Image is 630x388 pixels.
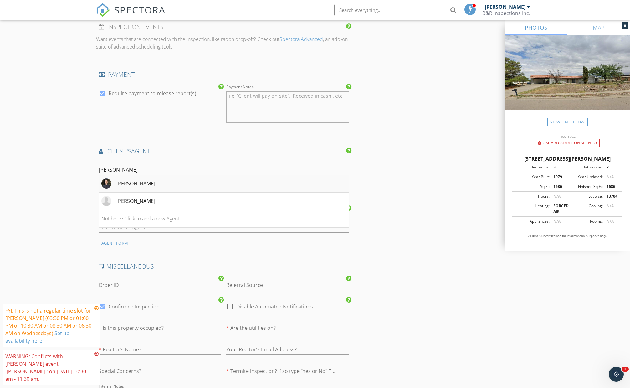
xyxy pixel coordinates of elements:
[609,367,624,382] iframe: Intercom live chat
[482,10,530,16] div: B&R Inspections Inc.
[279,36,323,43] a: Spectora Advanced
[101,196,111,206] img: default-user-f0147aede5fd5fa78ca7ade42f37bd4542148d508eef1c3d3ea960f66861d68b.jpg
[603,164,621,170] div: 2
[5,307,92,344] div: FYI: This is not a regular time slot for [PERSON_NAME] (03:30 PM or 01:00 PM or 10:30 AM or 08:30...
[505,134,630,139] div: Incorrect?
[603,184,621,189] div: 1686
[514,194,550,199] div: Floors:
[567,20,630,35] a: MAP
[514,203,550,215] div: Heating:
[236,303,313,310] label: Disable Automated Notifications
[607,203,614,209] span: N/A
[567,203,603,215] div: Cooling:
[99,323,221,333] input: Is this property occupied?
[5,353,92,383] div: WARNING: Conflicts with [PERSON_NAME] event '[PERSON_NAME] ' on [DATE] 10:30 am - 11:30 am.
[96,3,110,17] img: The Best Home Inspection Software - Spectora
[96,8,166,22] a: SPECTORA
[107,147,131,155] span: client's
[622,367,629,372] span: 10
[567,194,603,199] div: Lot Size:
[101,178,111,189] img: data
[567,164,603,170] div: Bathrooms:
[99,165,349,175] input: Search for an Agent
[550,184,567,189] div: 1686
[547,118,588,126] a: View on Zillow
[109,303,160,310] label: Confirmed Inspection
[109,90,196,96] label: Require payment to release report(s)
[99,344,221,355] input: Realtor's Name?
[535,139,600,147] div: Discard Additional info
[550,164,567,170] div: 3
[514,164,550,170] div: Bedrooms:
[512,234,622,238] p: All data is unverified and for informational purposes only.
[553,219,561,224] span: N/A
[99,23,349,31] h4: INSPECTION EVENTS
[116,197,155,205] div: [PERSON_NAME]
[226,323,349,333] input: Are the utilities on?
[334,4,459,16] input: Search everything...
[553,194,561,199] span: N/A
[603,194,621,199] div: 13704
[99,366,221,376] input: Special Concerns?
[567,219,603,224] div: Rooms:
[99,262,349,271] h4: MISCELLANEOUS
[550,174,567,180] div: 1979
[96,35,352,50] p: Want events that are connected with the inspection, like radon drop-off? Check out , an add-on su...
[485,4,525,10] div: [PERSON_NAME]
[512,155,622,163] div: [STREET_ADDRESS][PERSON_NAME]
[505,20,567,35] a: PHOTOS
[99,210,349,228] li: Not here? Click to add a new Agent
[607,174,614,179] span: N/A
[514,219,550,224] div: Appliances:
[99,147,349,155] h4: AGENT
[114,3,166,16] span: SPECTORA
[99,239,131,247] div: AGENT FORM
[505,35,630,125] img: streetview
[567,174,603,180] div: Year Updated:
[226,280,349,290] input: Referral Source
[116,180,155,187] div: [PERSON_NAME]
[226,344,349,355] input: Your Realtor's Email Address?
[550,203,567,215] div: FORCED AIR
[514,174,550,180] div: Year Built:
[607,219,614,224] span: N/A
[99,70,349,79] h4: PAYMENT
[567,184,603,189] div: Finished Sq Ft:
[226,366,349,376] input: Termite inspection? If so type “Yes or No” The pest control company will invoice separately
[514,184,550,189] div: Sq Ft:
